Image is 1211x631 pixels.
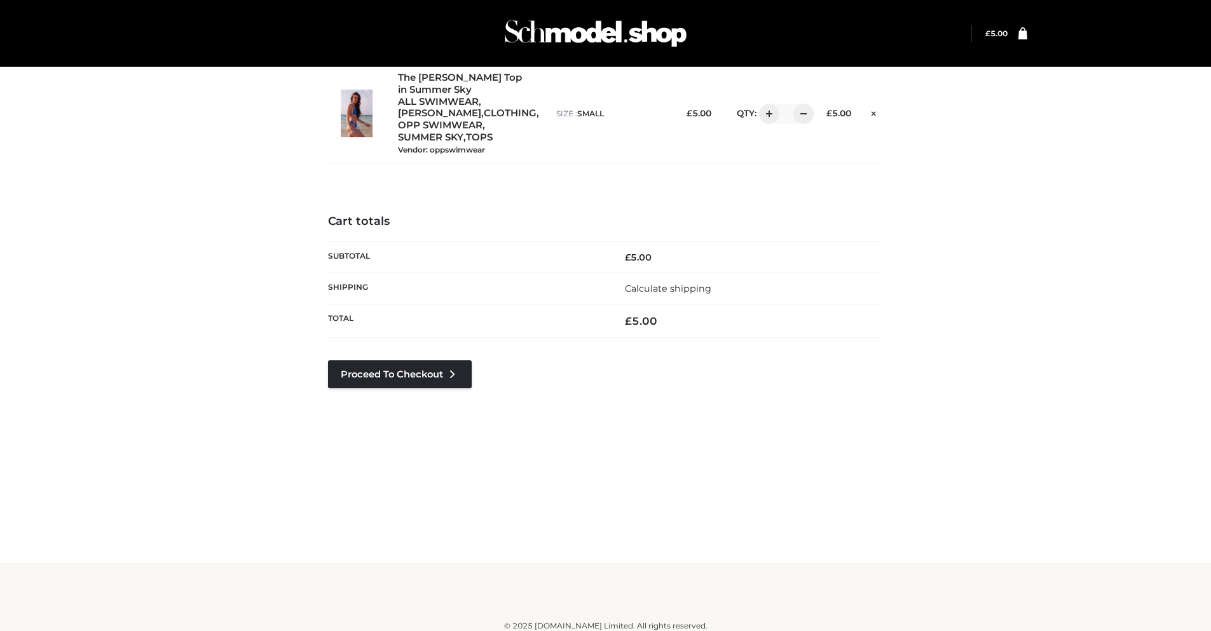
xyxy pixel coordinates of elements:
bdi: 5.00 [625,315,657,327]
a: Calculate shipping [625,283,711,294]
th: Total [328,304,606,338]
bdi: 5.00 [985,29,1008,38]
div: , , , , , [398,72,544,155]
a: £5.00 [985,29,1008,38]
bdi: 5.00 [826,108,851,118]
p: size : [556,108,665,119]
h4: Cart totals [328,215,884,229]
bdi: 5.00 [625,252,652,263]
th: Subtotal [328,241,606,273]
a: TOPS [466,132,493,144]
th: Shipping [328,273,606,304]
a: CLOTHING [484,107,537,119]
span: £ [625,315,632,327]
a: Remove this item [864,104,883,120]
span: £ [625,252,631,263]
span: £ [826,108,832,118]
div: QTY: [724,104,805,124]
span: SMALL [577,109,604,118]
a: ALL SWIMWEAR [398,96,479,108]
a: SUMMER SKY [398,132,463,144]
small: Vendor: oppswimwear [398,145,485,154]
span: £ [687,108,692,118]
a: The [PERSON_NAME] Top in Summer Sky [398,72,529,96]
a: OPP SWIMWEAR [398,119,482,132]
bdi: 5.00 [687,108,711,118]
a: [PERSON_NAME] [398,107,481,119]
img: Schmodel Admin 964 [500,8,691,58]
span: £ [985,29,990,38]
a: Proceed to Checkout [328,360,472,388]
